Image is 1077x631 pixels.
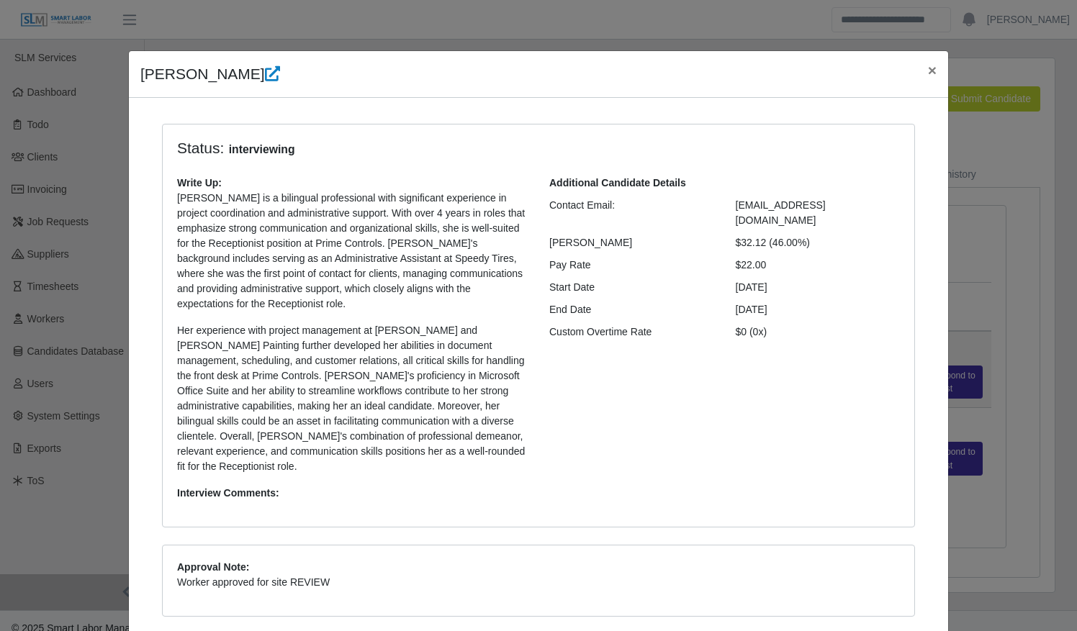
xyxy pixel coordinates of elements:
p: Worker approved for site REVIEW [177,575,900,590]
div: $22.00 [725,258,911,273]
span: × [928,62,937,78]
h4: Status: [177,139,714,158]
div: [PERSON_NAME] [538,235,725,250]
span: [DATE] [736,304,767,315]
p: Her experience with project management at [PERSON_NAME] and [PERSON_NAME] Painting further develo... [177,323,528,474]
span: interviewing [224,141,299,158]
div: Custom Overtime Rate [538,324,725,340]
div: [DATE] [725,280,911,295]
b: Additional Candidate Details [549,177,686,189]
div: $32.12 (46.00%) [725,235,911,250]
b: Interview Comments: [177,487,279,499]
h4: [PERSON_NAME] [140,63,280,86]
button: Close [916,51,948,89]
p: [PERSON_NAME] is a bilingual professional with significant experience in project coordination and... [177,191,528,312]
b: Write Up: [177,177,222,189]
div: Contact Email: [538,198,725,228]
span: $0 (0x) [736,326,767,337]
div: Start Date [538,280,725,295]
b: Approval Note: [177,561,249,573]
div: Pay Rate [538,258,725,273]
span: [EMAIL_ADDRESS][DOMAIN_NAME] [736,199,826,226]
div: End Date [538,302,725,317]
